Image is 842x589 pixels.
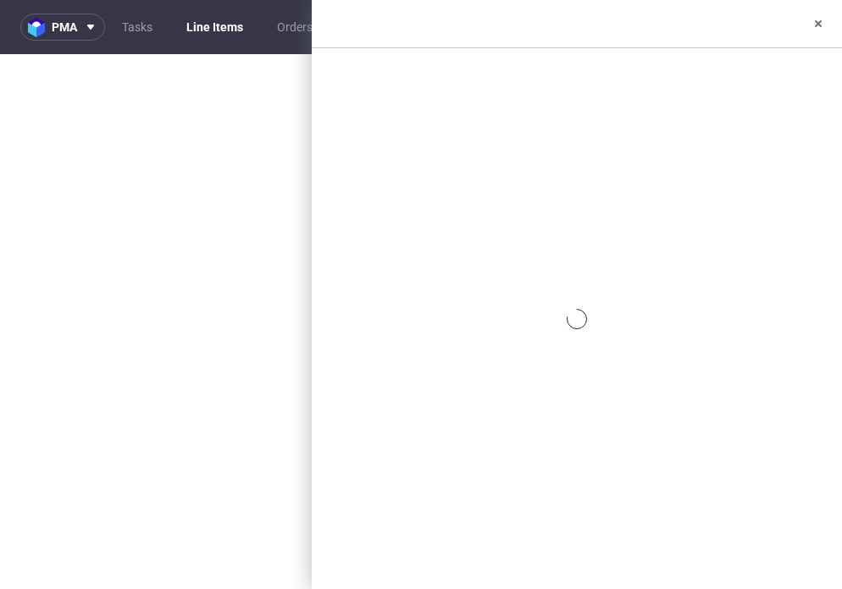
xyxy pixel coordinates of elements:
button: pma [20,14,105,41]
a: Orders [267,14,323,41]
a: Line Items [176,14,253,41]
img: logo [28,18,52,37]
span: pma [52,21,77,33]
a: Tasks [112,14,163,41]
